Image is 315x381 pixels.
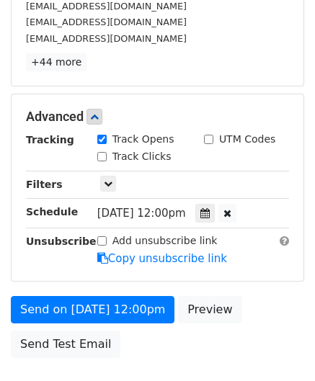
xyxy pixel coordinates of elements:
[26,53,86,71] a: +44 more
[26,33,187,44] small: [EMAIL_ADDRESS][DOMAIN_NAME]
[97,252,227,265] a: Copy unsubscribe link
[178,296,241,323] a: Preview
[11,331,120,358] a: Send Test Email
[26,206,78,218] strong: Schedule
[26,17,187,27] small: [EMAIL_ADDRESS][DOMAIN_NAME]
[112,132,174,147] label: Track Opens
[26,236,97,247] strong: Unsubscribe
[26,134,74,145] strong: Tracking
[219,132,275,147] label: UTM Codes
[243,312,315,381] iframe: Chat Widget
[26,1,187,12] small: [EMAIL_ADDRESS][DOMAIN_NAME]
[26,179,63,190] strong: Filters
[11,296,174,323] a: Send on [DATE] 12:00pm
[26,109,289,125] h5: Advanced
[97,207,186,220] span: [DATE] 12:00pm
[112,149,172,164] label: Track Clicks
[112,233,218,248] label: Add unsubscribe link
